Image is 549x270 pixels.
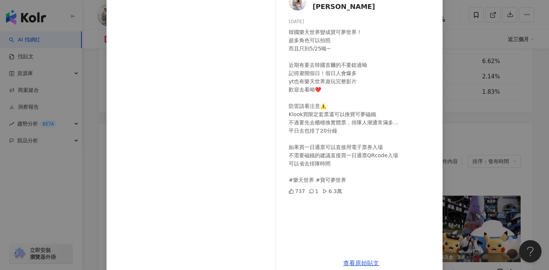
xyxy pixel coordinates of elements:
[322,187,342,195] div: 6.3萬
[289,28,437,184] div: 韓國樂天世界變成寶可夢世界！ 超多角色可以拍照 而且只到5/25呦~ 近期有要去韓國首爾的不要錯過呦 記得避開假日！假日人會爆多 yt也有樂天世界遊玩完整影片 歡迎去看呦❤️ 防雷請看注意⚠️ ...
[289,18,437,25] div: [DATE]
[289,187,305,195] div: 737
[309,187,319,195] div: 1
[343,260,379,267] a: 查看原始貼文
